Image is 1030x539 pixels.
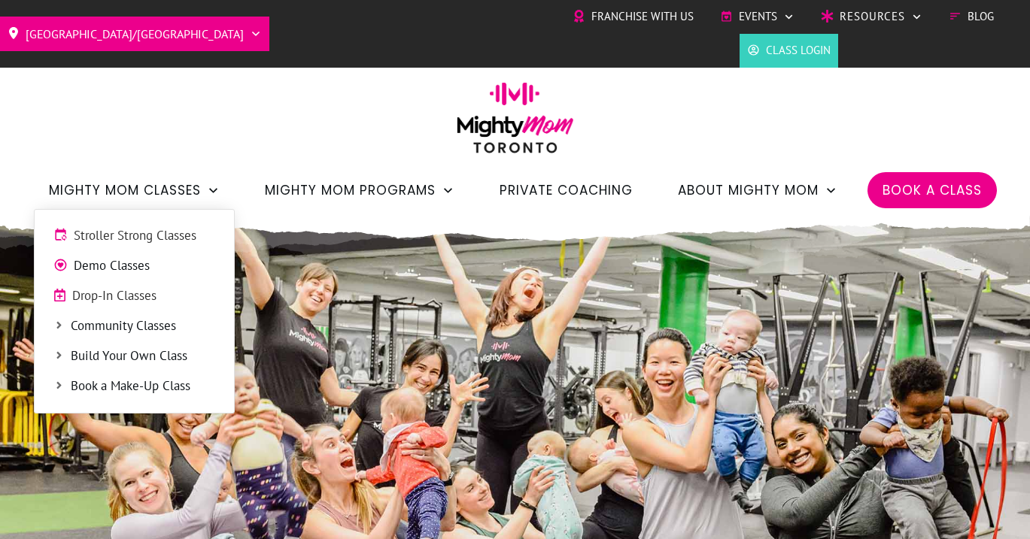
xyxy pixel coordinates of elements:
[500,177,633,203] a: Private Coaching
[968,5,994,28] span: Blog
[766,39,831,62] span: Class Login
[265,177,436,203] span: Mighty Mom Programs
[74,226,215,246] span: Stroller Strong Classes
[26,22,244,46] span: [GEOGRAPHIC_DATA]/[GEOGRAPHIC_DATA]
[591,5,694,28] span: Franchise with Us
[42,285,226,307] a: Drop-In Classes
[720,5,795,28] a: Events
[821,5,922,28] a: Resources
[42,375,226,398] a: Book a Make-Up Class
[71,316,215,336] span: Community Classes
[8,22,262,46] a: [GEOGRAPHIC_DATA]/[GEOGRAPHIC_DATA]
[747,39,831,62] a: Class Login
[49,177,201,203] span: Mighty Mom Classes
[42,345,226,368] a: Build Your Own Class
[42,315,226,338] a: Community Classes
[265,177,454,203] a: Mighty Mom Programs
[573,5,694,28] a: Franchise with Us
[71,347,215,366] span: Build Your Own Class
[49,177,220,203] a: Mighty Mom Classes
[72,286,215,306] span: Drop-In Classes
[883,177,982,203] a: Book a Class
[840,5,905,28] span: Resources
[71,377,215,396] span: Book a Make-Up Class
[42,255,226,277] a: Demo Classes
[42,225,226,247] a: Stroller Strong Classes
[678,177,837,203] a: About Mighty Mom
[739,5,777,28] span: Events
[449,82,582,164] img: mightymom-logo-toronto
[74,256,215,276] span: Demo Classes
[678,177,819,203] span: About Mighty Mom
[949,5,994,28] a: Blog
